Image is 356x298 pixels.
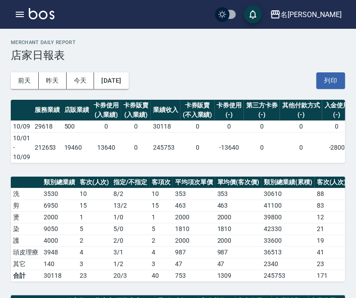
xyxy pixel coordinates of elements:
[261,177,315,188] th: 類別總業績(累積)
[215,235,262,246] td: 2000
[11,246,41,258] td: 頭皮理療
[215,246,262,258] td: 987
[41,223,77,235] td: 9050
[94,110,119,120] div: (入業績)
[11,40,345,45] h2: Merchant Daily Report
[282,110,320,120] div: (-)
[32,100,62,121] th: 服務業績
[111,200,149,211] td: 13 / 2
[149,223,173,235] td: 5
[77,188,112,200] td: 10
[111,177,149,188] th: 指定/不指定
[180,120,215,132] td: 0
[244,5,262,23] button: save
[91,132,121,163] td: 13640
[77,246,112,258] td: 4
[11,200,41,211] td: 剪
[281,9,342,20] div: 名[PERSON_NAME]
[111,258,149,270] td: 1 / 2
[173,200,215,211] td: 463
[41,177,77,188] th: 類別總業績
[173,270,215,281] td: 753
[67,72,95,89] button: 今天
[149,258,173,270] td: 3
[261,200,315,211] td: 41100
[41,188,77,200] td: 3530
[11,270,41,281] td: 合計
[282,101,320,110] div: 其他付款方式
[29,8,54,19] img: Logo
[11,211,41,223] td: 燙
[173,258,215,270] td: 47
[77,200,112,211] td: 15
[77,258,112,270] td: 3
[32,132,62,163] td: 212653
[215,200,262,211] td: 463
[149,211,173,223] td: 1
[41,235,77,246] td: 4000
[41,211,77,223] td: 2000
[322,132,352,163] td: -2800
[149,270,173,281] td: 40
[111,188,149,200] td: 8 / 2
[215,223,262,235] td: 1810
[215,132,244,163] td: -13640
[123,101,149,110] div: 卡券販賣
[244,120,280,132] td: 0
[217,101,242,110] div: 卡券使用
[111,246,149,258] td: 3 / 1
[261,188,315,200] td: 30610
[149,188,173,200] td: 10
[261,235,315,246] td: 33600
[215,177,262,188] th: 單均價(客次價)
[77,270,112,281] td: 23
[149,177,173,188] th: 客項次
[261,270,315,281] td: 245753
[62,100,92,121] th: 店販業績
[173,246,215,258] td: 987
[77,235,112,246] td: 2
[149,200,173,211] td: 15
[11,223,41,235] td: 染
[62,120,92,132] td: 500
[324,110,350,120] div: (-)
[215,188,262,200] td: 353
[94,101,119,110] div: 卡券使用
[91,120,121,132] td: 0
[62,132,92,163] td: 19460
[11,132,32,163] td: 10/01 - 10/09
[111,223,149,235] td: 5 / 0
[11,258,41,270] td: 其它
[215,120,244,132] td: 0
[77,211,112,223] td: 1
[266,5,345,24] button: 名[PERSON_NAME]
[183,101,212,110] div: 卡券販賣
[246,101,278,110] div: 第三方卡券
[11,49,345,62] h3: 店家日報表
[11,120,32,132] td: 10/09
[41,258,77,270] td: 140
[11,72,39,89] button: 前天
[173,223,215,235] td: 1810
[183,110,212,120] div: (不入業績)
[316,72,345,89] button: 列印
[111,211,149,223] td: 1 / 0
[111,235,149,246] td: 2 / 0
[215,270,262,281] td: 1309
[32,120,62,132] td: 29618
[217,110,242,120] div: (-)
[261,223,315,235] td: 42330
[121,120,151,132] td: 0
[111,270,149,281] td: 20/3
[77,177,112,188] th: 客次(人次)
[151,132,180,163] td: 245753
[280,120,322,132] td: 0
[149,235,173,246] td: 2
[322,120,352,132] td: 0
[261,246,315,258] td: 36513
[173,188,215,200] td: 353
[151,120,180,132] td: 30118
[244,132,280,163] td: 0
[215,211,262,223] td: 2000
[246,110,278,120] div: (-)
